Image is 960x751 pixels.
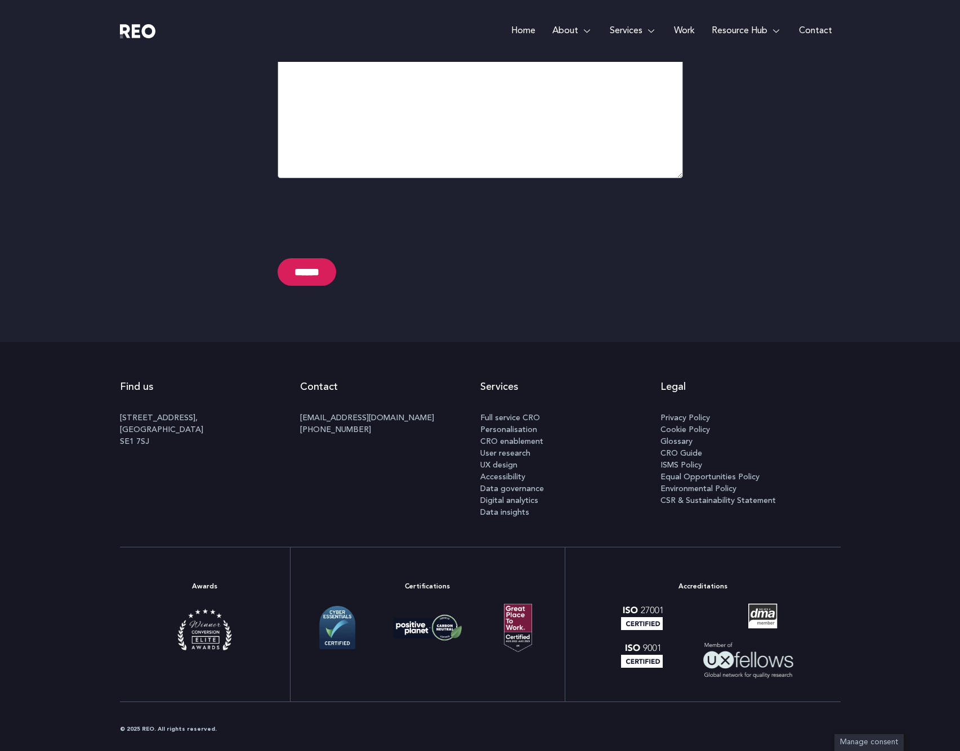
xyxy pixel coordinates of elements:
[307,570,548,604] h2: Certifications
[660,471,841,483] a: Equal Opportunities Policy
[660,436,693,448] span: Glossary
[480,507,660,519] a: Data insights
[480,436,543,448] span: CRO enablement
[480,483,660,495] a: Data governance
[660,460,841,471] a: ISMS Policy
[480,412,540,424] span: Full service CRO
[480,471,525,483] span: Accessibility
[660,436,841,448] a: Glossary
[120,725,841,734] div: © 2025 REO. All rights reserved.
[660,483,841,495] a: Environmental Policy
[120,370,300,404] h2: Find us
[300,414,434,422] a: [EMAIL_ADDRESS][DOMAIN_NAME]
[480,412,660,424] a: Full service CRO
[480,495,660,507] a: Digital analytics
[300,426,371,434] a: [PHONE_NUMBER]
[840,739,898,746] span: Manage consent
[120,570,290,604] h2: Awards
[480,460,517,471] span: UX design
[660,495,776,507] span: CSR & Sustainability Statement
[480,495,538,507] span: Digital analytics
[660,448,841,460] a: CRO Guide
[660,412,710,424] span: Privacy Policy
[480,483,544,495] span: Data governance
[480,448,530,460] span: User research
[660,460,702,471] span: ISMS Policy
[660,424,710,436] span: Cookie Policy
[480,370,660,404] h2: Services
[300,370,480,404] h2: Contact
[660,424,841,436] a: Cookie Policy
[480,507,529,519] span: Data insights
[660,370,841,404] h2: Legal
[480,424,537,436] span: Personalisation
[660,412,841,424] a: Privacy Policy
[120,412,300,448] p: [STREET_ADDRESS], [GEOGRAPHIC_DATA] SE1 7SJ
[480,436,660,448] a: CRO enablement
[660,483,736,495] span: Environmental Policy
[278,201,449,245] iframe: reCAPTCHA
[660,448,702,460] span: CRO Guide
[480,471,660,483] a: Accessibility
[660,495,841,507] a: CSR & Sustainability Statement
[660,471,760,483] span: Equal Opportunities Policy
[480,460,660,471] a: UX design
[582,570,823,604] h2: Accreditations
[480,448,660,460] a: User research
[480,424,660,436] a: Personalisation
